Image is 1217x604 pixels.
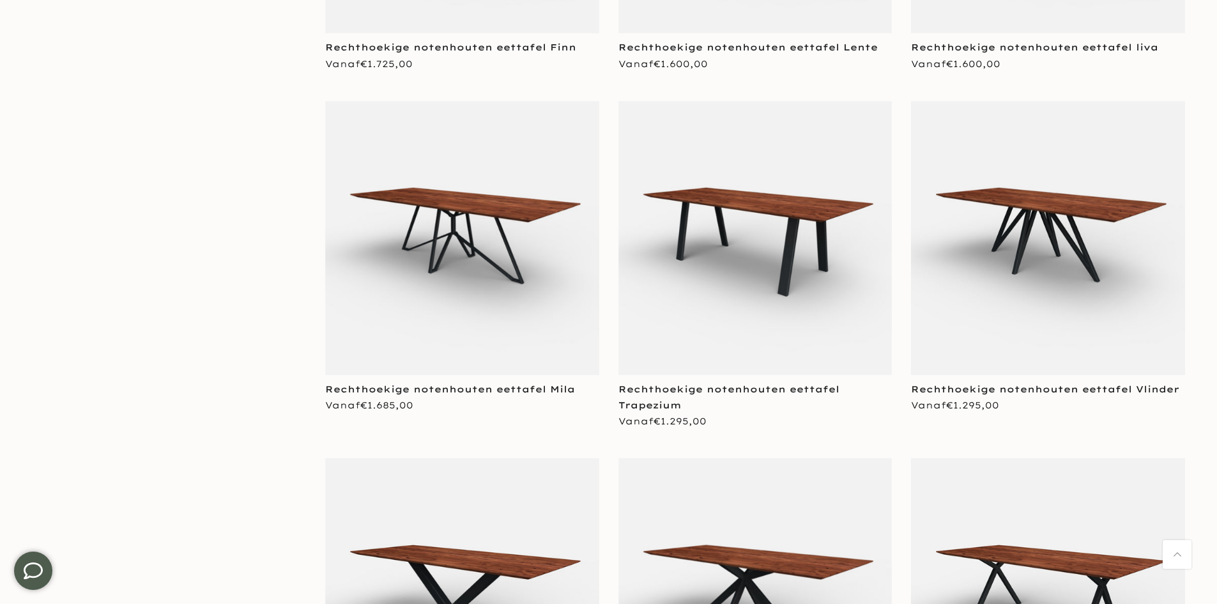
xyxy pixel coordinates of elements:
[618,58,708,70] span: Vanaf
[911,383,1179,395] a: Rechthoekige notenhouten eettafel Vlinder
[618,42,878,53] a: Rechthoekige notenhouten eettafel Lente
[325,42,576,53] a: Rechthoekige notenhouten eettafel Finn
[325,58,413,70] span: Vanaf
[1,539,65,603] iframe: toggle-frame
[618,383,839,411] a: Rechthoekige notenhouten eettafel Trapezium
[911,399,999,411] span: Vanaf
[325,383,575,395] a: Rechthoekige notenhouten eettafel Mila
[360,58,413,70] span: €1.725,00
[946,399,999,411] span: €1.295,00
[325,399,413,411] span: Vanaf
[911,58,1000,70] span: Vanaf
[654,415,707,427] span: €1.295,00
[618,415,707,427] span: Vanaf
[654,58,708,70] span: €1.600,00
[946,58,1000,70] span: €1.600,00
[360,399,413,411] span: €1.685,00
[1163,540,1191,569] a: Terug naar boven
[911,42,1158,53] a: Rechthoekige notenhouten eettafel liva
